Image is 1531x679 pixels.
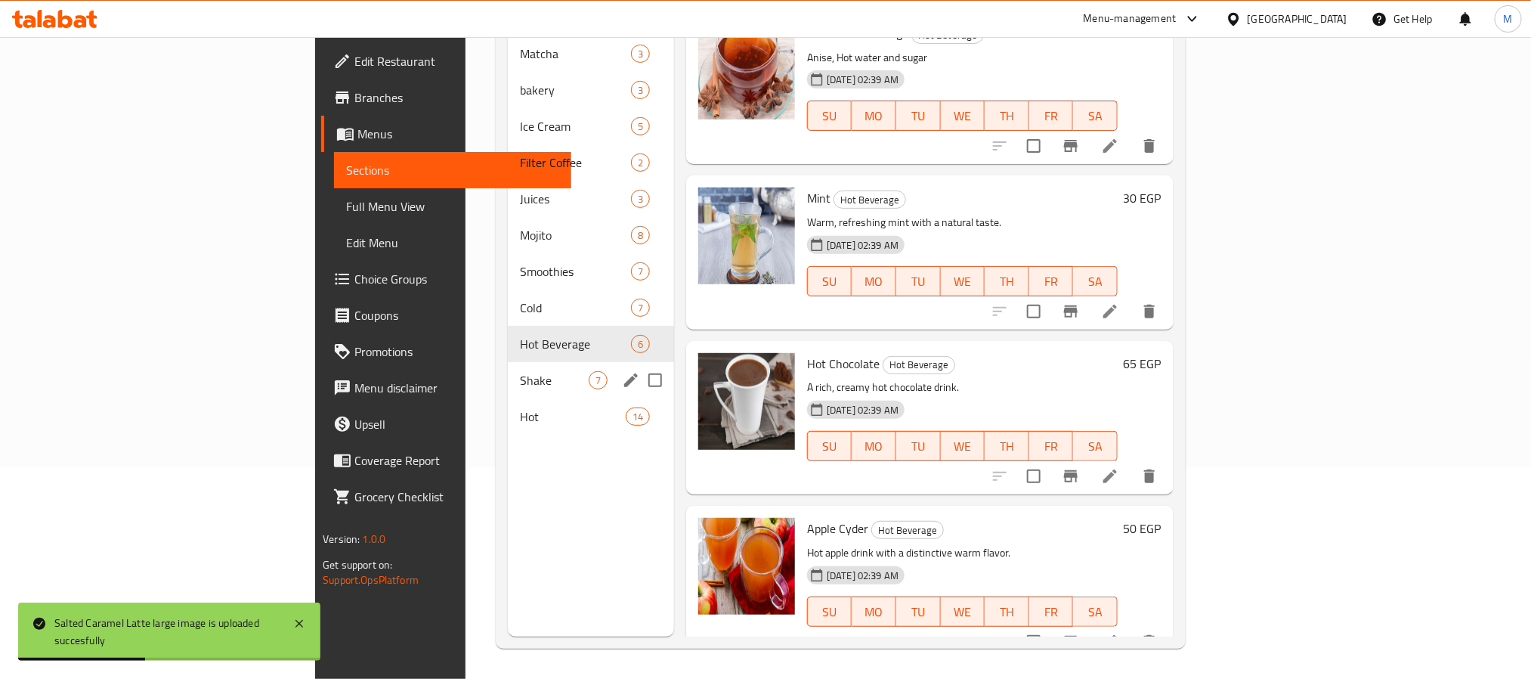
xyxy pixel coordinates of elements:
span: Menu disclaimer [354,379,558,397]
img: Hot Chocolate [698,353,795,450]
button: TH [985,266,1029,296]
div: Hot Beverage [871,521,944,539]
span: Upsell [354,415,558,433]
button: SA [1073,266,1118,296]
div: items [631,153,650,172]
span: [DATE] 02:39 AM [821,238,905,253]
span: Apple Cyder [807,517,868,540]
button: delete [1131,293,1168,330]
a: Sections [334,152,571,188]
a: Menu disclaimer [321,370,571,406]
a: Choice Groups [321,261,571,297]
span: SA [1079,271,1112,293]
button: Branch-specific-item [1053,624,1089,660]
span: MO [858,105,890,127]
div: Hot Beverage [520,335,631,353]
button: MO [852,101,896,131]
span: [DATE] 02:39 AM [821,73,905,87]
span: Select to update [1018,626,1050,658]
button: TH [985,431,1029,461]
button: FR [1029,266,1074,296]
span: 3 [632,83,649,98]
span: WE [947,436,979,457]
span: TU [902,105,935,127]
button: MO [852,266,896,296]
div: [GEOGRAPHIC_DATA] [1248,11,1347,27]
img: Mint [698,188,795,284]
span: 7 [632,301,649,315]
span: Hot Beverage [872,522,943,539]
p: A rich, creamy hot chocolate drink. [807,378,1118,397]
span: Menus [357,125,558,143]
button: SU [807,431,852,461]
nav: Menu sections [508,29,674,441]
button: SU [807,101,852,131]
button: delete [1131,458,1168,495]
div: Cold7 [508,290,674,326]
button: TU [896,597,941,627]
button: WE [941,431,985,461]
button: delete [1131,624,1168,660]
div: Hot Beverage6 [508,326,674,362]
a: Full Menu View [334,188,571,225]
h6: 30 EGP [1124,188,1161,209]
span: SA [1079,105,1112,127]
a: Promotions [321,333,571,370]
span: Select to update [1018,296,1050,327]
div: bakery3 [508,72,674,108]
button: FR [1029,101,1074,131]
button: SU [807,266,852,296]
a: Coupons [321,297,571,333]
button: TU [896,431,941,461]
button: TU [896,101,941,131]
span: WE [947,271,979,293]
span: 6 [632,337,649,352]
button: edit [620,369,642,392]
div: items [631,226,650,244]
div: items [631,299,650,317]
div: Hot Beverage [883,356,955,374]
span: SU [814,436,846,457]
span: FR [1035,271,1068,293]
span: Mint [807,187,830,209]
span: [DATE] 02:39 AM [821,403,905,417]
span: TH [991,271,1023,293]
div: items [631,262,650,281]
div: Mojito8 [508,217,674,253]
button: SU [807,597,852,627]
h6: 30 EGP [1124,23,1161,44]
p: Warm, refreshing mint with a natural taste. [807,213,1118,232]
button: Branch-specific-item [1053,458,1089,495]
div: Juices3 [508,181,674,217]
button: TU [896,266,941,296]
span: Cold [520,299,631,317]
span: FR [1035,601,1068,623]
button: Branch-specific-item [1053,293,1089,330]
span: 14 [626,410,649,424]
div: Matcha [520,45,631,63]
a: Edit Menu [334,225,571,261]
span: 8 [632,228,649,243]
span: SU [814,271,846,293]
div: Shake7edit [508,362,674,398]
span: 7 [632,265,649,279]
div: items [631,81,650,99]
button: FR [1029,431,1074,461]
span: Smoothies [520,262,631,281]
span: Sections [346,161,558,179]
span: Coverage Report [354,451,558,470]
span: Get support on: [323,555,392,575]
span: Choice Groups [354,270,558,288]
span: MO [858,436,890,457]
button: SA [1073,431,1118,461]
div: Menu-management [1084,10,1177,28]
span: Hot Chocolate [807,352,880,375]
span: SA [1079,601,1112,623]
button: MO [852,597,896,627]
span: TH [991,436,1023,457]
button: TH [985,597,1029,627]
button: WE [941,597,985,627]
a: Edit menu item [1101,633,1119,651]
div: bakery [520,81,631,99]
